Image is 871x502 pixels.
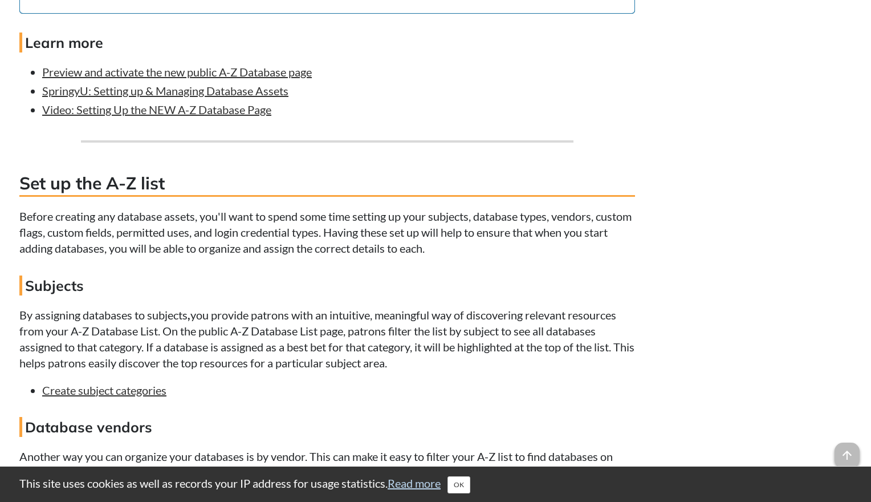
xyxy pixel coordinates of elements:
[19,276,635,295] h4: Subjects
[19,417,635,437] h4: Database vendors
[42,383,166,397] a: Create subject categories
[8,475,863,493] div: This site uses cookies as well as records your IP address for usage statistics.
[19,448,635,496] p: Another way you can organize your databases is by vendor. This can make it easy to filter your A-...
[19,307,635,371] p: By assigning databases to subjects you provide patrons with an intuitive, meaningful way of disco...
[835,444,860,458] a: arrow_upward
[19,171,635,197] h3: Set up the A-Z list
[42,103,271,116] a: Video: Setting Up the NEW A-Z Database Page
[188,308,190,322] strong: ,
[42,84,288,98] a: SpringyU: Setting up & Managing Database Assets
[19,208,635,256] p: Before creating any database assets, you'll want to spend some time setting up your subjects, dat...
[447,476,470,493] button: Close
[42,65,312,79] a: Preview and activate the new public A-Z Database page
[19,33,635,52] h4: Learn more
[835,443,860,468] span: arrow_upward
[388,476,441,490] a: Read more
